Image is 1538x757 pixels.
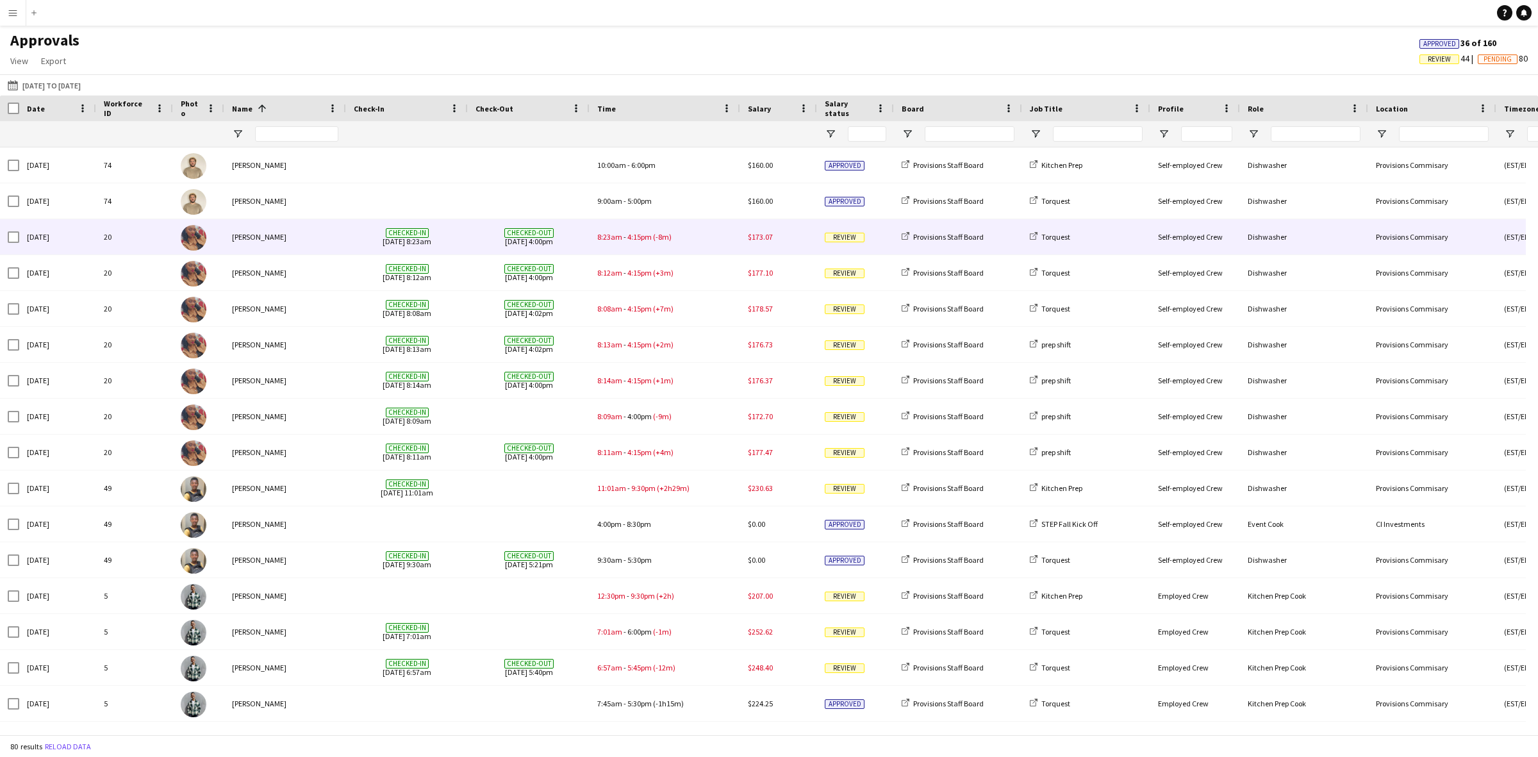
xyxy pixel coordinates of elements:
span: 4:00pm [627,412,652,421]
span: [DATE] 8:09am [354,399,460,434]
span: (+2h29m) [657,483,690,493]
div: Provisions Commisary [1368,435,1496,470]
span: STEP Fall Kick Off [1041,519,1098,529]
span: - [624,304,626,313]
div: [DATE] [19,470,96,506]
div: CI Investments [1368,506,1496,542]
span: - [627,160,630,170]
span: $177.10 [748,268,773,278]
span: Job Title [1030,104,1063,113]
span: [DATE] 8:12am [354,255,460,290]
input: Job Title Filter Input [1053,126,1143,142]
span: Torquest [1041,268,1070,278]
span: [DATE] 8:13am [354,327,460,362]
button: Open Filter Menu [232,128,244,140]
a: prep shift [1030,376,1071,385]
span: Salary status [825,99,871,118]
span: Approved [825,161,864,171]
span: Self-employed Crew [1158,232,1223,242]
span: Provisions Staff Board [913,412,984,421]
span: [DATE] 4:02pm [475,327,582,362]
img: Akram Said [181,189,206,215]
span: Self-employed Crew [1158,268,1223,278]
span: Kitchen Prep [1041,483,1082,493]
span: Location [1376,104,1408,113]
a: prep shift [1030,340,1071,349]
span: 5:00pm [627,196,652,206]
span: 44 [1419,53,1478,64]
span: 8:11am [597,447,622,457]
span: Self-employed Crew [1158,340,1223,349]
img: Caroline Nansubuga [181,404,206,430]
span: Name [232,104,252,113]
a: Provisions Staff Board [902,699,984,708]
span: - [624,447,626,457]
div: 49 [96,542,173,578]
span: 8:14am [597,376,622,385]
div: [DATE] [19,255,96,290]
a: Torquest [1030,196,1070,206]
input: Role Filter Input [1271,126,1360,142]
span: Self-employed Crew [1158,412,1223,421]
div: [PERSON_NAME] [224,686,346,721]
span: Board [902,104,924,113]
div: Kitchen Prep Cook [1240,614,1368,649]
span: Torquest [1041,232,1070,242]
span: 6:00pm [631,160,656,170]
div: Provisions Commisary [1368,291,1496,326]
div: [DATE] [19,183,96,219]
span: Torquest [1041,555,1070,565]
span: 4:15pm [627,340,652,349]
span: (+3m) [653,268,674,278]
div: [DATE] [19,722,96,757]
span: Provisions Staff Board [913,447,984,457]
span: Checked-out [504,444,554,453]
span: - [624,412,626,421]
span: - [627,483,630,493]
span: 4:15pm [627,232,652,242]
div: 5 [96,614,173,649]
img: Caroline Nansubuga [181,261,206,287]
a: Kitchen Prep [1030,483,1082,493]
span: Self-employed Crew [1158,196,1223,206]
a: Provisions Staff Board [902,663,984,672]
span: Checked-in [386,228,429,238]
span: (-8m) [653,232,672,242]
div: 5 [96,686,173,721]
span: Date [27,104,45,113]
span: 9:30pm [631,483,656,493]
div: [PERSON_NAME] [224,650,346,685]
span: - [624,196,626,206]
div: 20 [96,363,173,398]
div: [DATE] [19,291,96,326]
span: (+4m) [653,447,674,457]
span: 11:01am [597,483,626,493]
span: $160.00 [748,196,773,206]
span: Checked-out [504,228,554,238]
div: 20 [96,255,173,290]
div: [DATE] [19,327,96,362]
input: Salary status Filter Input [848,126,886,142]
div: Provisions Commisary [1368,614,1496,649]
span: Review [1428,55,1451,63]
a: Torquest [1030,304,1070,313]
span: Review [825,376,864,386]
span: Torquest [1041,304,1070,313]
span: Provisions Staff Board [913,304,984,313]
div: 5 [96,650,173,685]
span: Self-employed Crew [1158,447,1223,457]
div: Provisions Commisary [1368,542,1496,578]
div: Provisions Commisary [1368,219,1496,254]
div: [PERSON_NAME] [224,506,346,542]
span: Checked-in [386,336,429,345]
span: $176.73 [748,340,773,349]
span: 4:15pm [627,376,652,385]
div: [PERSON_NAME] [224,327,346,362]
a: Provisions Staff Board [902,304,984,313]
div: 20 [96,219,173,254]
div: Dishwasher [1240,435,1368,470]
a: Provisions Staff Board [902,627,984,636]
span: - [624,268,626,278]
span: Review [825,304,864,314]
div: 5 [96,722,173,757]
